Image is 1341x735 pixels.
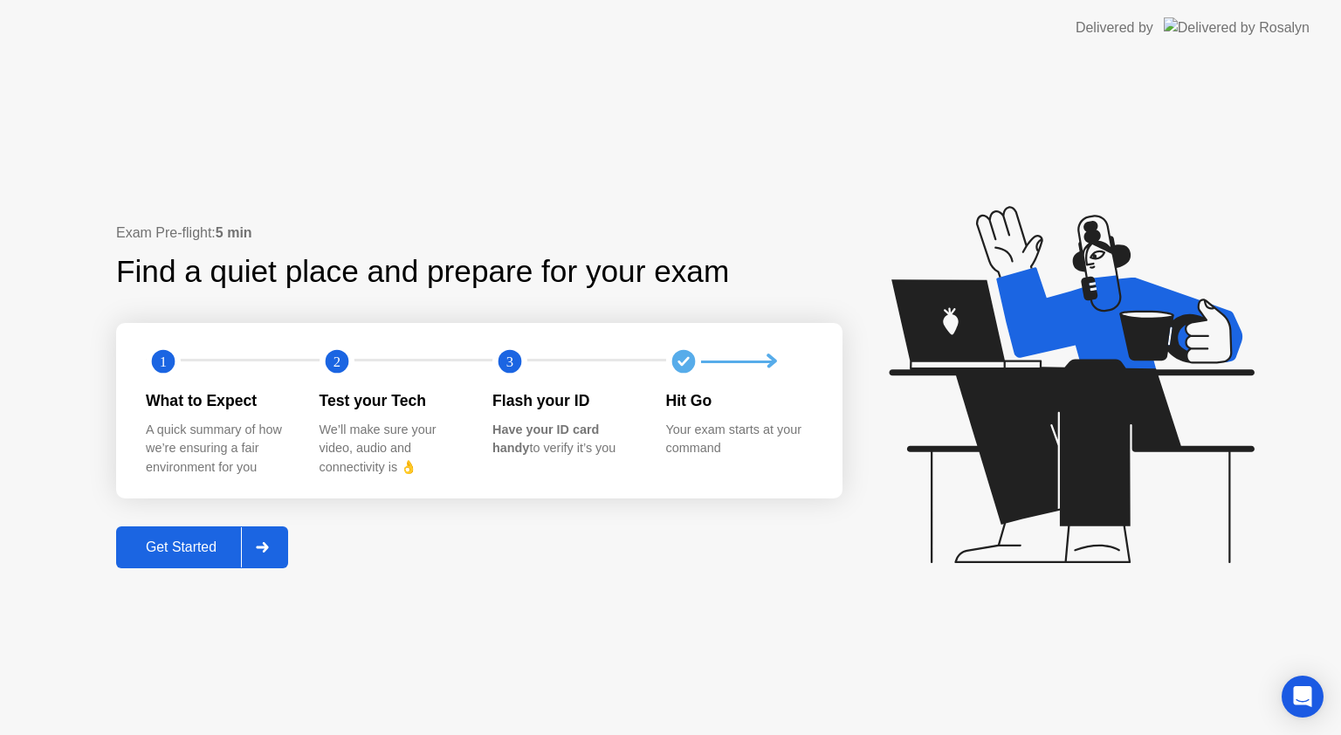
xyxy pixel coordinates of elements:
div: What to Expect [146,389,292,412]
div: Open Intercom Messenger [1282,676,1324,718]
div: Find a quiet place and prepare for your exam [116,249,732,295]
button: Get Started [116,526,288,568]
div: We’ll make sure your video, audio and connectivity is 👌 [320,421,465,477]
div: Your exam starts at your command [666,421,812,458]
div: to verify it’s you [492,421,638,458]
div: Delivered by [1076,17,1153,38]
div: Exam Pre-flight: [116,223,842,244]
div: Test your Tech [320,389,465,412]
img: Delivered by Rosalyn [1164,17,1310,38]
div: Flash your ID [492,389,638,412]
b: Have your ID card handy [492,422,599,456]
text: 2 [333,354,340,370]
div: Hit Go [666,389,812,412]
div: A quick summary of how we’re ensuring a fair environment for you [146,421,292,477]
text: 1 [160,354,167,370]
text: 3 [506,354,513,370]
b: 5 min [216,225,252,240]
div: Get Started [121,539,241,555]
